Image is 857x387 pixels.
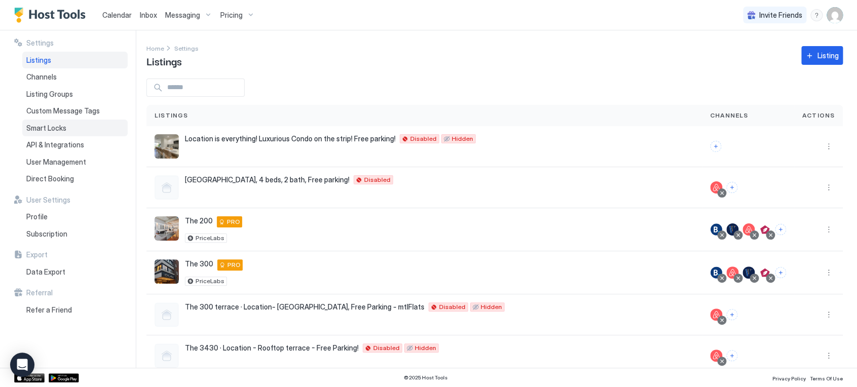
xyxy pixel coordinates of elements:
[726,350,737,361] button: Connect channels
[26,288,53,297] span: Referral
[710,111,749,120] span: Channels
[10,353,34,377] div: Open Intercom Messenger
[404,374,448,381] span: © 2025 Host Tools
[823,266,835,279] div: menu
[823,308,835,321] div: menu
[146,45,164,52] span: Home
[174,43,199,53] a: Settings
[823,223,835,236] button: More options
[26,72,57,82] span: Channels
[26,158,86,167] span: User Management
[102,11,132,19] span: Calendar
[174,45,199,52] span: Settings
[140,11,157,19] span: Inbox
[726,309,737,320] button: Connect channels
[823,350,835,362] div: menu
[823,140,835,152] div: menu
[146,53,182,68] span: Listings
[22,263,128,281] a: Data Export
[220,11,243,20] span: Pricing
[26,267,65,277] span: Data Export
[817,50,839,61] div: Listing
[823,181,835,193] div: menu
[22,120,128,137] a: Smart Locks
[810,372,843,383] a: Terms Of Use
[26,196,70,205] span: User Settings
[26,90,73,99] span: Listing Groups
[185,259,213,268] span: The 300
[22,170,128,187] a: Direct Booking
[26,305,72,315] span: Refer a Friend
[22,301,128,319] a: Refer a Friend
[163,79,244,96] input: Input Field
[772,375,806,381] span: Privacy Policy
[823,223,835,236] div: menu
[165,11,200,20] span: Messaging
[801,46,843,65] button: Listing
[146,43,164,53] a: Home
[26,229,67,239] span: Subscription
[154,111,188,120] span: Listings
[823,140,835,152] button: More options
[22,153,128,171] a: User Management
[227,260,241,269] span: PRO
[140,10,157,20] a: Inbox
[227,217,240,226] span: PRO
[22,208,128,225] a: Profile
[26,250,48,259] span: Export
[802,111,835,120] span: Actions
[26,106,100,115] span: Custom Message Tags
[102,10,132,20] a: Calendar
[26,174,74,183] span: Direct Booking
[775,267,786,278] button: Connect channels
[154,259,179,284] div: listing image
[810,375,843,381] span: Terms Of Use
[772,372,806,383] a: Privacy Policy
[22,225,128,243] a: Subscription
[22,52,128,69] a: Listings
[759,11,802,20] span: Invite Friends
[22,86,128,103] a: Listing Groups
[823,181,835,193] button: More options
[823,350,835,362] button: More options
[726,182,737,193] button: Connect channels
[14,373,45,382] a: App Store
[26,56,51,65] span: Listings
[49,373,79,382] a: Google Play Store
[26,212,48,221] span: Profile
[185,134,396,143] span: Location is everything! Luxurious Condo on the strip! Free parking!
[26,124,66,133] span: Smart Locks
[823,308,835,321] button: More options
[185,343,359,353] span: The 3430 · Location - Rooftop terrace - Free Parking!
[174,43,199,53] div: Breadcrumb
[185,302,424,312] span: The 300 terrace · Location- [GEOGRAPHIC_DATA], Free Parking - mtlFlats
[14,8,90,23] a: Host Tools Logo
[22,102,128,120] a: Custom Message Tags
[823,266,835,279] button: More options
[775,224,786,235] button: Connect channels
[710,141,721,152] button: Connect channels
[26,140,84,149] span: API & Integrations
[154,216,179,241] div: listing image
[26,38,54,48] span: Settings
[22,68,128,86] a: Channels
[827,7,843,23] div: User profile
[22,136,128,153] a: API & Integrations
[146,43,164,53] div: Breadcrumb
[185,216,213,225] span: The 200
[810,9,823,21] div: menu
[154,134,179,159] div: listing image
[185,175,349,184] span: [GEOGRAPHIC_DATA], 4 beds, 2 bath, Free parking!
